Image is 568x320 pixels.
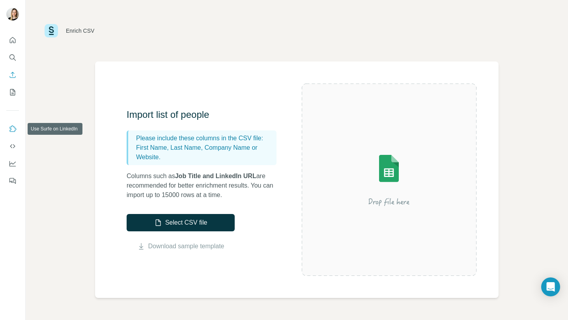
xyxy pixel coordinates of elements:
button: Quick start [6,33,19,47]
button: Enrich CSV [6,68,19,82]
img: Surfe Logo [45,24,58,37]
button: Download sample template [127,242,235,251]
div: Enrich CSV [66,27,94,35]
p: First Name, Last Name, Company Name or Website. [136,143,273,162]
img: Surfe Illustration - Drop file here or select below [318,132,460,227]
button: Use Surfe on LinkedIn [6,122,19,136]
button: Search [6,50,19,65]
a: Download sample template [148,242,224,251]
h3: Import list of people [127,108,284,121]
p: Please include these columns in the CSV file: [136,134,273,143]
span: Job Title and LinkedIn URL [175,173,256,179]
div: Open Intercom Messenger [541,277,560,296]
img: Avatar [6,8,19,20]
button: Use Surfe API [6,139,19,153]
button: My lists [6,85,19,99]
button: Dashboard [6,156,19,171]
p: Columns such as are recommended for better enrichment results. You can import up to 15000 rows at... [127,171,284,200]
button: Feedback [6,174,19,188]
button: Select CSV file [127,214,235,231]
